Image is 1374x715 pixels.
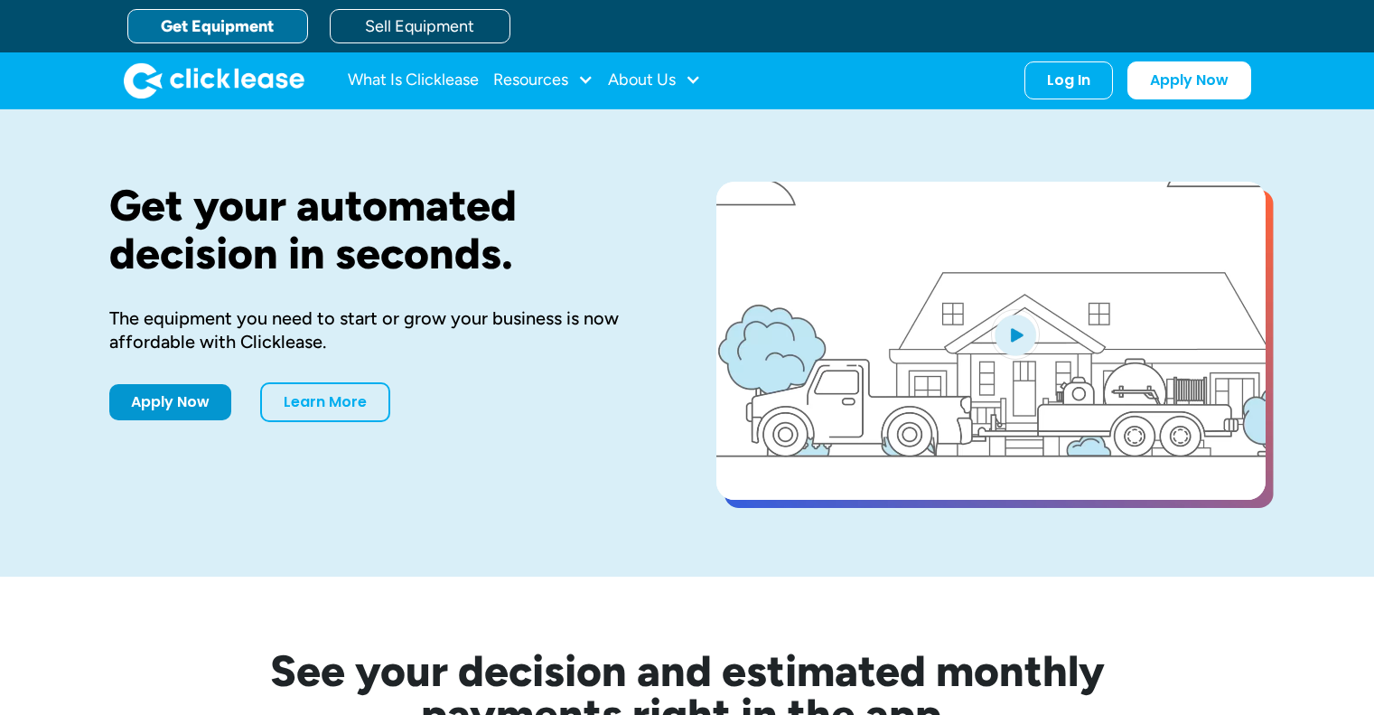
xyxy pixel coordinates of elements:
div: Log In [1047,71,1090,89]
a: Apply Now [1127,61,1251,99]
img: Clicklease logo [124,62,304,99]
img: Blue play button logo on a light blue circular background [991,309,1040,360]
a: open lightbox [716,182,1266,500]
div: Resources [493,62,594,99]
a: Sell Equipment [330,9,510,43]
a: What Is Clicklease [348,62,479,99]
div: The equipment you need to start or grow your business is now affordable with Clicklease. [109,306,659,353]
a: Learn More [260,382,390,422]
div: About Us [608,62,701,99]
h1: Get your automated decision in seconds. [109,182,659,278]
a: Get Equipment [127,9,308,43]
a: Apply Now [109,384,231,420]
a: home [124,62,304,99]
